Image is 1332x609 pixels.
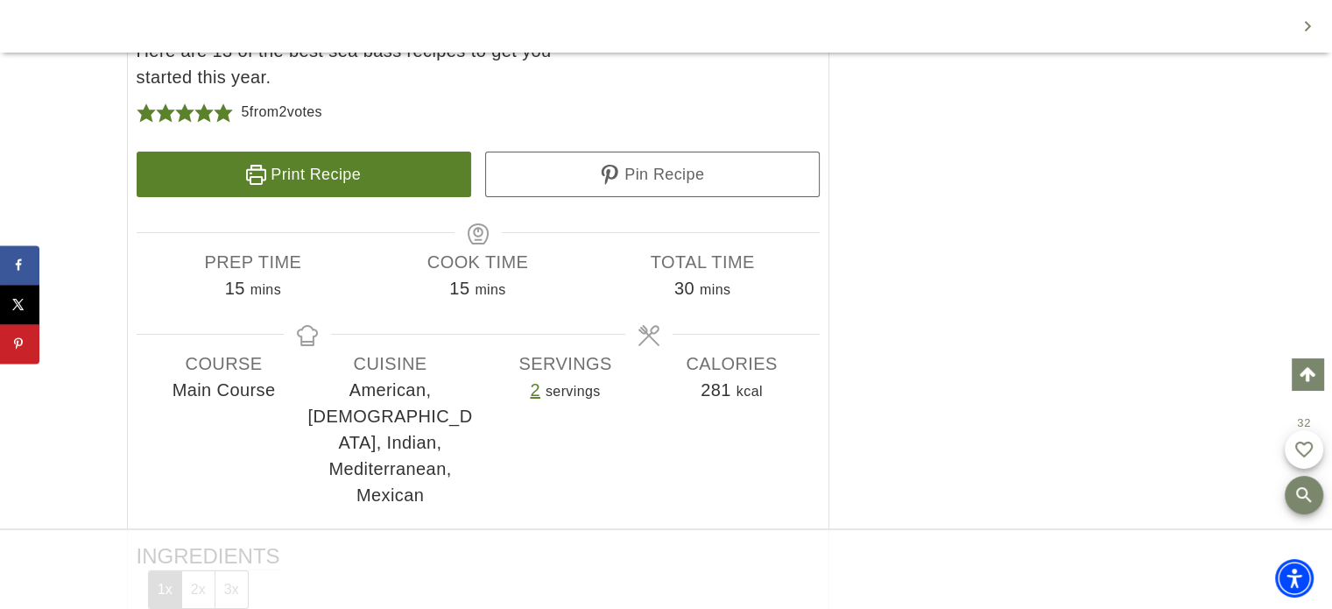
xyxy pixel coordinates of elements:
[242,99,322,125] div: from votes
[701,380,731,400] span: 281
[449,279,469,298] span: 15
[483,351,649,377] span: Servings
[590,249,815,275] span: Total Time
[674,279,694,298] span: 30
[546,384,601,399] span: servings
[141,249,366,275] span: Prep Time
[365,249,590,275] span: Cook Time
[137,99,156,125] span: Rate this recipe 1 out of 5 stars
[307,351,474,377] span: Cuisine
[141,377,307,403] span: Main Course
[649,351,815,377] span: Calories
[278,104,286,119] span: 2
[530,380,540,400] a: Adjust recipe servings
[175,99,194,125] span: Rate this recipe 3 out of 5 stars
[307,377,474,508] span: American, [DEMOGRAPHIC_DATA], Indian, Mediterranean, Mexican
[194,99,214,125] span: Rate this recipe 4 out of 5 stars
[225,279,245,298] span: 15
[700,282,730,297] span: mins
[214,99,233,125] span: Rate this recipe 5 out of 5 stars
[475,282,505,297] span: mins
[156,99,175,125] span: Rate this recipe 2 out of 5 stars
[917,175,1180,394] iframe: Advertisement
[250,282,281,297] span: mins
[137,152,471,197] a: Print Recipe
[736,384,763,399] span: kcal
[242,104,250,119] span: 5
[1275,559,1314,598] div: Accessibility Menu
[141,351,307,377] span: Course
[485,152,820,197] a: Pin Recipe
[1292,358,1323,390] a: Scroll to top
